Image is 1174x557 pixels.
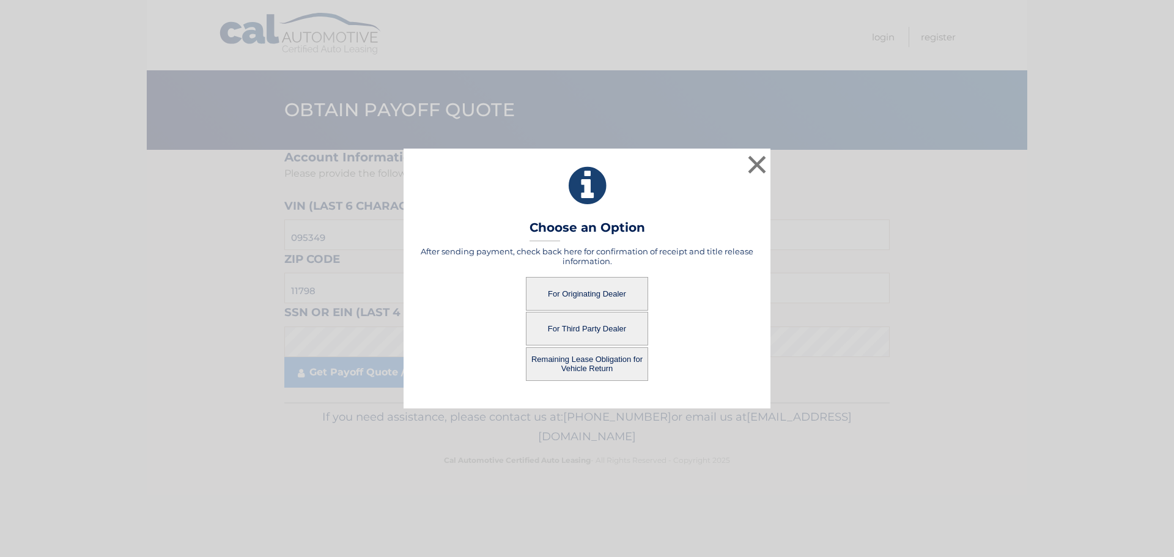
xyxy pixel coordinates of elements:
button: Remaining Lease Obligation for Vehicle Return [526,347,648,381]
button: × [745,152,769,177]
h3: Choose an Option [530,220,645,242]
button: For Originating Dealer [526,277,648,311]
button: For Third Party Dealer [526,312,648,345]
h5: After sending payment, check back here for confirmation of receipt and title release information. [419,246,755,266]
